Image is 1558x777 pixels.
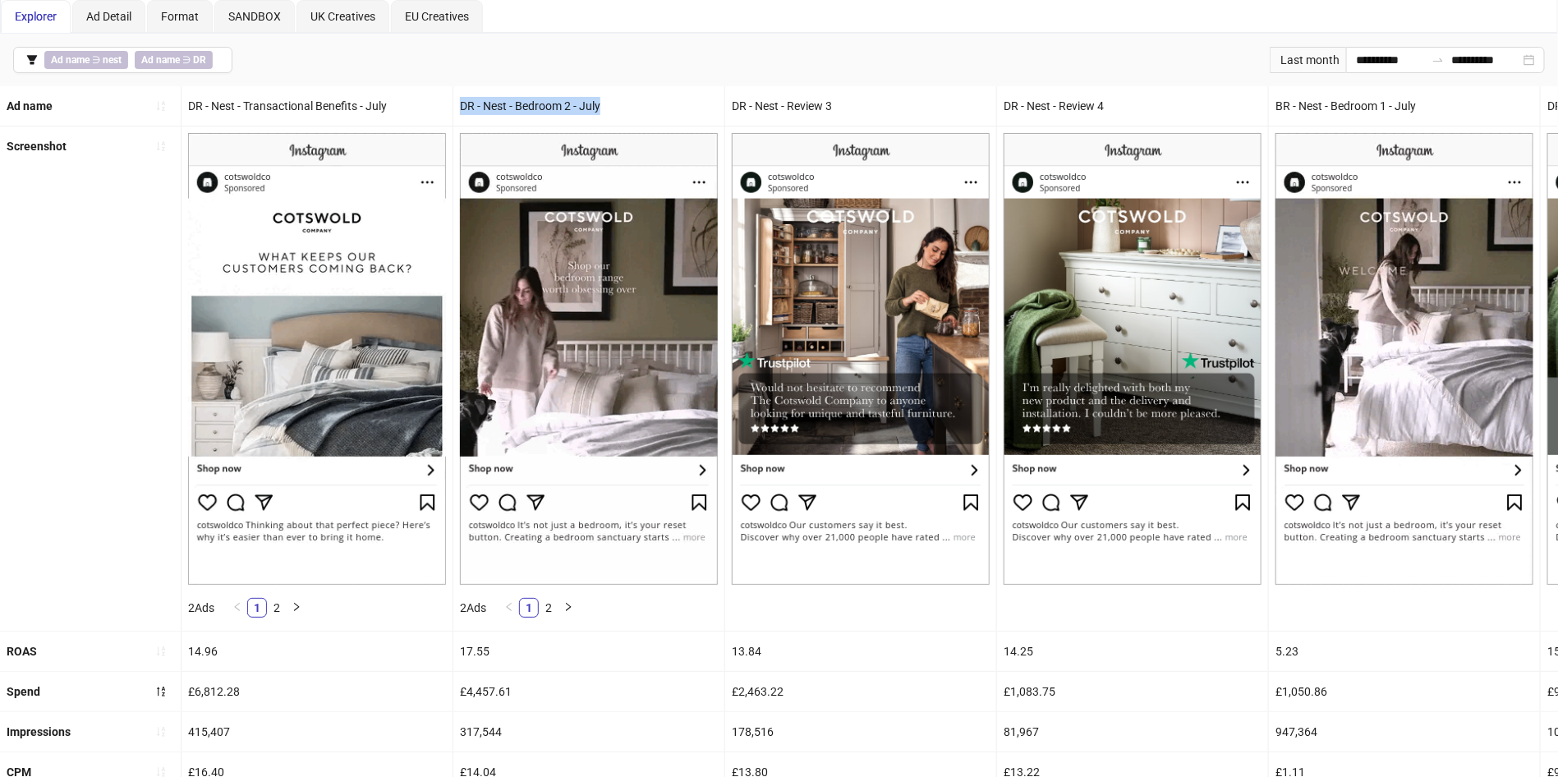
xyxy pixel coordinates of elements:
li: 1 [247,598,267,618]
span: filter [26,54,38,66]
div: 13.84 [725,632,996,671]
a: 1 [520,599,538,617]
div: 415,407 [182,712,453,752]
span: left [232,602,242,612]
b: Ad name [141,54,180,66]
b: Screenshot [7,140,67,153]
li: Next Page [558,598,578,618]
button: left [227,598,247,618]
li: 2 [267,598,287,618]
div: DR - Nest - Review 3 [725,86,996,126]
button: left [499,598,519,618]
li: 1 [519,598,539,618]
span: SANDBOX [228,10,281,23]
span: Format [161,10,199,23]
span: EU Creatives [405,10,469,23]
div: DR - Nest - Bedroom 2 - July [453,86,724,126]
img: Screenshot 6779350095894 [1275,133,1533,585]
img: Screenshot 6788927009694 [188,133,446,585]
div: £1,083.75 [997,672,1268,711]
b: Impressions [7,725,71,738]
div: £1,050.86 [1269,672,1540,711]
img: Screenshot 6788927008894 [460,133,718,585]
b: nest [103,54,122,66]
span: sort-ascending [155,140,167,152]
div: DR - Nest - Review 4 [997,86,1268,126]
button: Ad name ∋ nestAd name ∋ DR [13,47,232,73]
span: ∋ [135,51,213,69]
div: 14.25 [997,632,1268,671]
li: 2 [539,598,558,618]
div: 17.55 [453,632,724,671]
button: right [287,598,306,618]
span: Ad Detail [86,10,131,23]
a: 1 [248,599,266,617]
span: sort-descending [155,686,167,697]
div: BR - Nest - Bedroom 1 - July [1269,86,1540,126]
b: ROAS [7,645,37,658]
li: Previous Page [227,598,247,618]
span: Explorer [15,10,57,23]
div: 178,516 [725,712,996,752]
b: Spend [7,685,40,698]
li: Previous Page [499,598,519,618]
b: DR [193,54,206,66]
a: 2 [268,599,286,617]
span: 2 Ads [460,601,486,614]
div: 5.23 [1269,632,1540,671]
span: to [1432,53,1445,67]
a: 2 [540,599,558,617]
img: Screenshot 6788927008494 [732,133,990,585]
b: Ad name [7,99,53,113]
span: sort-ascending [155,100,167,112]
span: sort-ascending [155,646,167,657]
div: £2,463.22 [725,672,996,711]
img: Screenshot 6788927008294 [1004,133,1262,585]
b: Ad name [51,54,90,66]
button: right [558,598,578,618]
div: 947,364 [1269,712,1540,752]
div: 14.96 [182,632,453,671]
span: sort-ascending [155,726,167,738]
span: right [563,602,573,612]
div: £6,812.28 [182,672,453,711]
div: 81,967 [997,712,1268,752]
span: left [504,602,514,612]
div: 317,544 [453,712,724,752]
span: ∋ [44,51,128,69]
span: right [292,602,301,612]
span: UK Creatives [310,10,375,23]
div: £4,457.61 [453,672,724,711]
div: DR - Nest - Transactional Benefits - July [182,86,453,126]
li: Next Page [287,598,306,618]
span: 2 Ads [188,601,214,614]
span: swap-right [1432,53,1445,67]
div: Last month [1270,47,1346,73]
